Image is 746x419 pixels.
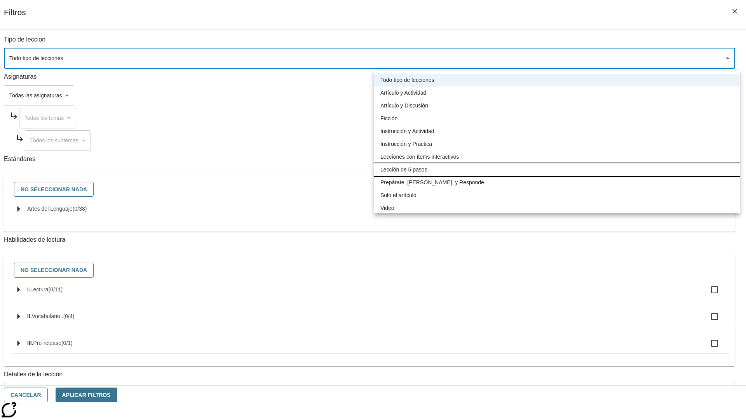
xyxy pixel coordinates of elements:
li: Artículo y Discusión [374,99,740,112]
li: Artículo y Actividad [374,87,740,99]
li: Solo el artículo [374,189,740,202]
li: Instrucción y Actividad [374,125,740,138]
li: Lección de 5 pasos [374,163,740,176]
li: Instrucción y Práctica [374,138,740,151]
ul: Seleccione un tipo de lección [374,71,740,218]
li: Todo tipo de lecciones [374,74,740,87]
li: Lecciones con ítems interactivos [374,151,740,163]
li: Ficción [374,112,740,125]
li: Prepárate, [PERSON_NAME], y Responde [374,176,740,189]
li: Video [374,202,740,215]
